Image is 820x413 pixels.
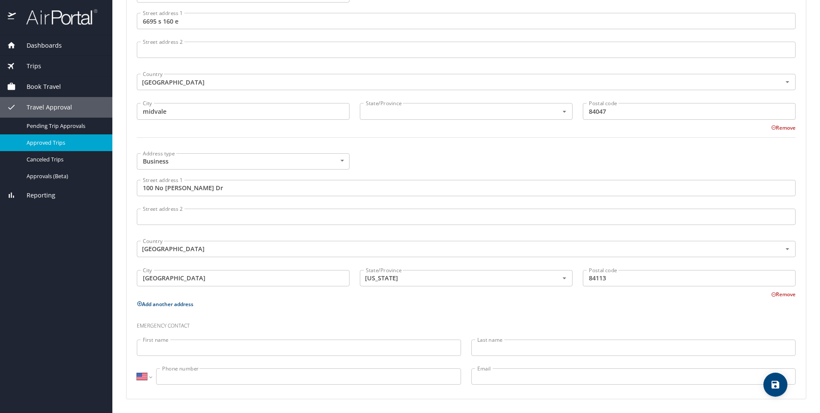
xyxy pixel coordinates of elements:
[16,191,55,200] span: Reporting
[16,82,61,91] span: Book Travel
[8,9,17,25] img: icon-airportal.png
[771,291,796,298] button: Remove
[763,373,787,397] button: save
[27,155,102,164] span: Canceled Trips
[16,41,62,50] span: Dashboards
[16,61,41,71] span: Trips
[27,139,102,147] span: Approved Trips
[782,244,793,254] button: Open
[27,172,102,180] span: Approvals (Beta)
[17,9,97,25] img: airportal-logo.png
[782,77,793,87] button: Open
[16,103,72,112] span: Travel Approval
[559,106,570,117] button: Open
[137,153,350,170] div: Business
[27,122,102,130] span: Pending Trip Approvals
[137,316,796,331] h3: Emergency contact
[559,273,570,283] button: Open
[137,301,193,308] button: Add another address
[771,124,796,131] button: Remove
